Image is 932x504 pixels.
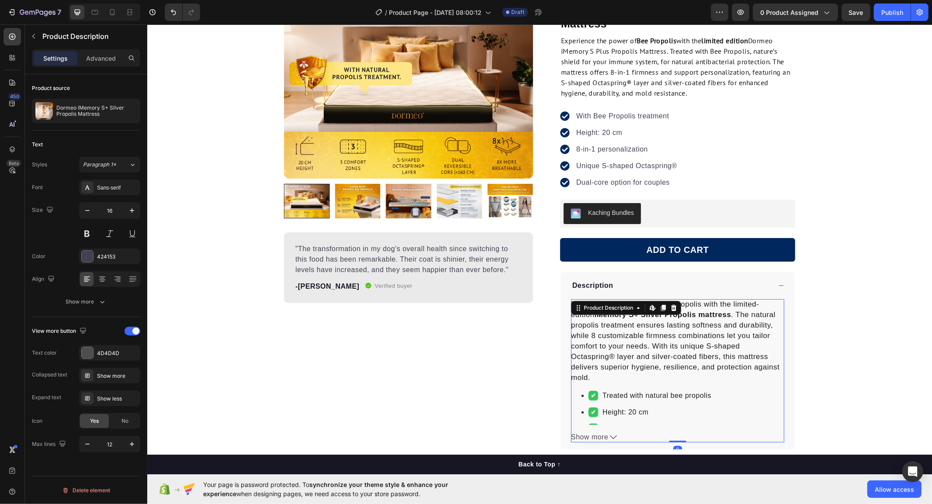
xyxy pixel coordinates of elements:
[3,3,65,21] button: 7
[97,372,138,380] div: Show more
[413,10,648,75] div: Rich Text Editor. Editing area: main
[66,297,107,306] div: Show more
[32,483,140,497] button: Delete element
[148,257,212,267] p: -[PERSON_NAME]
[753,3,838,21] button: 0 product assigned
[425,256,466,266] p: Description
[389,8,482,17] span: Product Page - [DATE] 08:00:12
[86,54,116,63] p: Advanced
[121,417,128,425] span: No
[8,93,21,100] div: 450
[97,349,138,357] div: 4D4D4D
[423,184,434,194] img: KachingBundles.png
[874,3,911,21] button: Publish
[32,349,57,357] div: Text color
[526,421,535,428] div: 0
[435,280,488,287] div: Product Description
[416,179,494,200] button: Kaching Bundles
[424,255,468,268] div: Rich Text Editor. Editing area: main
[902,461,923,482] div: Open Intercom Messenger
[441,184,487,193] div: Kaching Bundles
[32,438,68,450] div: Max lines
[32,161,47,169] div: Styles
[441,382,637,394] li: Height: 20 cm
[97,184,138,192] div: Sans-serif
[32,84,70,92] div: Product source
[97,253,138,261] div: 424153
[875,485,914,494] span: Allow access
[490,12,530,21] strong: Bee Propolis
[428,135,531,148] div: Rich Text Editor. Editing area: main
[441,398,637,410] li: 8 firmness and comfort combinations
[32,325,88,337] div: View more button
[62,485,110,496] div: Delete element
[414,11,647,74] p: Experience the power of with the Dormeo iMemory S Plus Propolis Mattress. Treated with Bee Propol...
[35,102,53,120] img: product feature img
[83,161,116,169] span: Paragraph 1*
[97,395,138,403] div: Show less
[32,141,43,148] div: Text
[228,257,266,266] p: Verified buyer
[56,105,137,117] p: Dormeo iMemory S+ Silver Propolis Mattress
[424,276,632,357] p: Experience the power of bee propolis with the limited-edition . The natural propolis treatment en...
[428,152,531,165] div: Rich Text Editor. Editing area: main
[165,3,200,21] div: Undo/Redo
[842,3,870,21] button: Save
[147,24,932,474] iframe: Design area
[32,294,140,310] button: Show more
[79,157,140,173] button: Paragraph 1*
[429,153,530,163] p: Dual-core option for couples
[867,480,922,498] button: Allow access
[424,407,461,418] span: Show more
[371,435,413,445] div: Back to Top ↑
[511,8,524,16] span: Draft
[413,214,648,237] button: ADD TO CART
[32,371,67,379] div: Collapsed text
[57,7,61,17] p: 7
[428,85,531,98] div: Rich Text Editor. Editing area: main
[849,9,863,16] span: Save
[881,8,903,17] div: Publish
[32,204,55,216] div: Size
[32,417,42,425] div: Icon
[7,160,21,167] div: Beta
[428,102,531,115] div: Rich Text Editor. Editing area: main
[32,273,56,285] div: Align
[760,8,818,17] span: 0 product assigned
[32,183,43,191] div: Font
[441,366,637,377] li: Treated with natural bee propolis
[203,481,448,497] span: synchronize your theme style & enhance your experience
[32,394,61,401] div: Expand text
[429,103,530,114] p: Height: 20 cm
[429,120,530,130] p: 8-in-1 personalization
[554,12,601,21] strong: limited edition
[42,31,137,41] p: Product Description
[203,480,482,498] span: Your page is password protected. To when designing pages, we need access to your store password.
[499,219,562,232] div: ADD TO CART
[32,252,45,260] div: Color
[428,118,531,131] div: Rich Text Editor. Editing area: main
[385,8,387,17] span: /
[429,86,530,97] p: With Bee Propolis treatment
[148,219,374,251] p: "The transformation in my dog's overall health since switching to this food has been remarkable. ...
[90,417,99,425] span: Yes
[424,407,637,418] button: Show more
[429,136,530,147] p: Unique S-shaped Octaspring®
[43,54,68,63] p: Settings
